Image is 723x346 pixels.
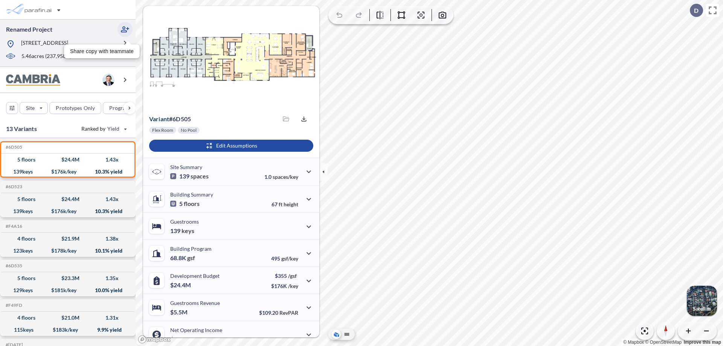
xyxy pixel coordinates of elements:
[187,254,195,262] span: gsf
[21,52,72,61] p: 5.46 acres ( 237,958 sf)
[103,102,143,114] button: Program
[288,283,298,289] span: /key
[693,306,711,312] p: Satellite
[4,184,22,189] h5: Click to copy the code
[107,125,120,133] span: Yield
[181,127,197,133] p: No Pool
[6,25,52,34] p: Renamed Project
[266,337,298,343] p: 45.0%
[170,191,213,198] p: Building Summary
[273,174,298,180] span: spaces/key
[109,104,130,112] p: Program
[170,164,202,170] p: Site Summary
[264,174,298,180] p: 1.0
[284,201,298,207] span: height
[20,102,48,114] button: Site
[149,115,191,123] p: # 6d505
[271,283,298,289] p: $176K
[170,335,189,343] p: $2.5M
[271,255,298,262] p: 495
[216,142,257,149] p: Edit Assumptions
[170,218,199,225] p: Guestrooms
[4,263,22,268] h5: Click to copy the code
[152,127,173,133] p: Flex Room
[170,227,194,235] p: 139
[21,39,68,49] p: [STREET_ADDRESS]
[259,309,298,316] p: $109.20
[102,74,114,86] img: user logo
[281,255,298,262] span: gsf/key
[4,145,22,150] h5: Click to copy the code
[282,337,298,343] span: margin
[6,74,60,86] img: BrandImage
[687,286,717,316] img: Switcher Image
[49,102,101,114] button: Prototypes Only
[170,300,220,306] p: Guestrooms Revenue
[332,330,341,339] button: Aerial View
[170,245,212,252] p: Building Program
[149,140,313,152] button: Edit Assumptions
[623,340,644,345] a: Mapbox
[4,224,22,229] h5: Click to copy the code
[694,7,699,14] p: D
[184,200,200,207] span: floors
[645,340,682,345] a: OpenStreetMap
[56,104,95,112] p: Prototypes Only
[170,254,195,262] p: 68.8K
[687,286,717,316] button: Switcher ImageSatellite
[170,327,222,333] p: Net Operating Income
[170,308,189,316] p: $5.5M
[138,335,171,344] a: Mapbox homepage
[288,273,297,279] span: /gsf
[149,115,169,122] span: Variant
[191,172,209,180] span: spaces
[4,303,22,308] h5: Click to copy the code
[75,123,132,135] button: Ranked by Yield
[279,201,282,207] span: ft
[271,273,298,279] p: $355
[6,124,37,133] p: 13 Variants
[170,281,192,289] p: $24.4M
[342,330,351,339] button: Site Plan
[684,340,721,345] a: Improve this map
[182,227,194,235] span: keys
[170,172,209,180] p: 139
[70,47,134,55] p: Share copy with teammate
[279,309,298,316] span: RevPAR
[26,104,35,112] p: Site
[170,273,220,279] p: Development Budget
[272,201,298,207] p: 67
[170,200,200,207] p: 5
